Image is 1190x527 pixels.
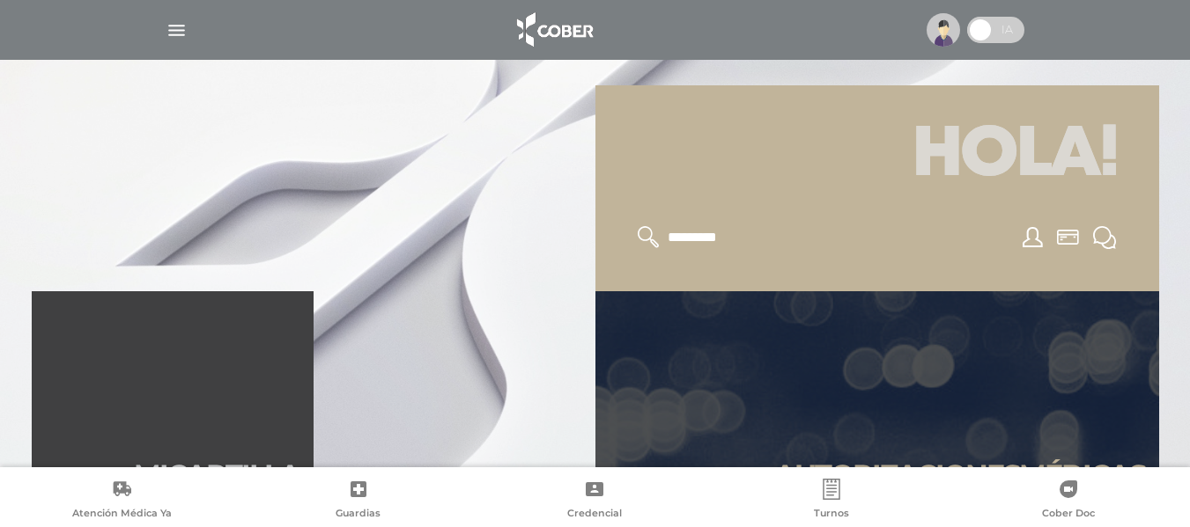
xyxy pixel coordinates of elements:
span: Credencial [567,507,622,523]
h1: Hola! [617,106,1138,205]
a: Atención Médica Ya [4,479,240,523]
a: Micartilla [32,291,314,502]
a: Turnos [713,479,950,523]
img: logo_cober_home-white.png [507,9,600,51]
a: Autorizacionesmédicas [595,291,1159,502]
a: Credencial [477,479,713,523]
h2: Mi car tilla [134,458,299,492]
span: Cober Doc [1042,507,1095,523]
a: Guardias [240,479,477,523]
img: profile-placeholder.svg [927,13,960,47]
img: Cober_menu-lines-white.svg [166,19,188,41]
span: Turnos [814,507,849,523]
span: Atención Médica Ya [72,507,172,523]
h2: Autori zaciones médicas [774,458,1145,492]
span: Guardias [336,507,381,523]
a: Cober Doc [950,479,1186,523]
